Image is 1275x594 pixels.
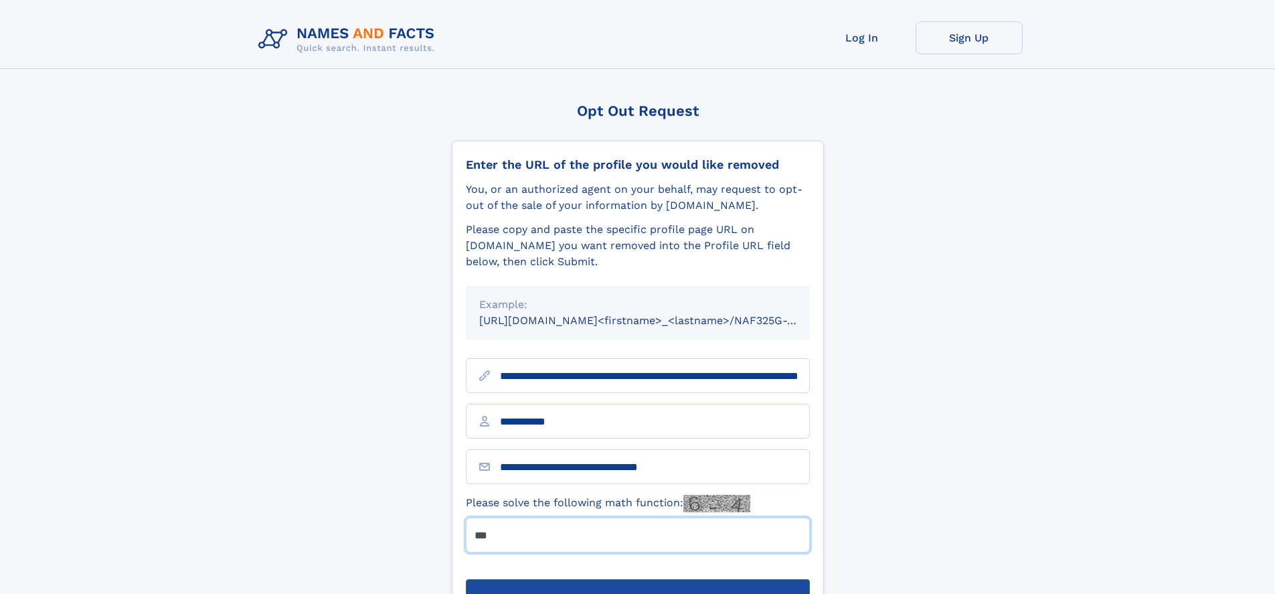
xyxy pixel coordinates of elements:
[479,297,796,313] div: Example:
[916,21,1023,54] a: Sign Up
[809,21,916,54] a: Log In
[466,222,810,270] div: Please copy and paste the specific profile page URL on [DOMAIN_NAME] you want removed into the Pr...
[479,314,835,327] small: [URL][DOMAIN_NAME]<firstname>_<lastname>/NAF325G-xxxxxxxx
[452,102,824,119] div: Opt Out Request
[466,181,810,214] div: You, or an authorized agent on your behalf, may request to opt-out of the sale of your informatio...
[466,157,810,172] div: Enter the URL of the profile you would like removed
[253,21,446,58] img: Logo Names and Facts
[466,495,750,512] label: Please solve the following math function:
